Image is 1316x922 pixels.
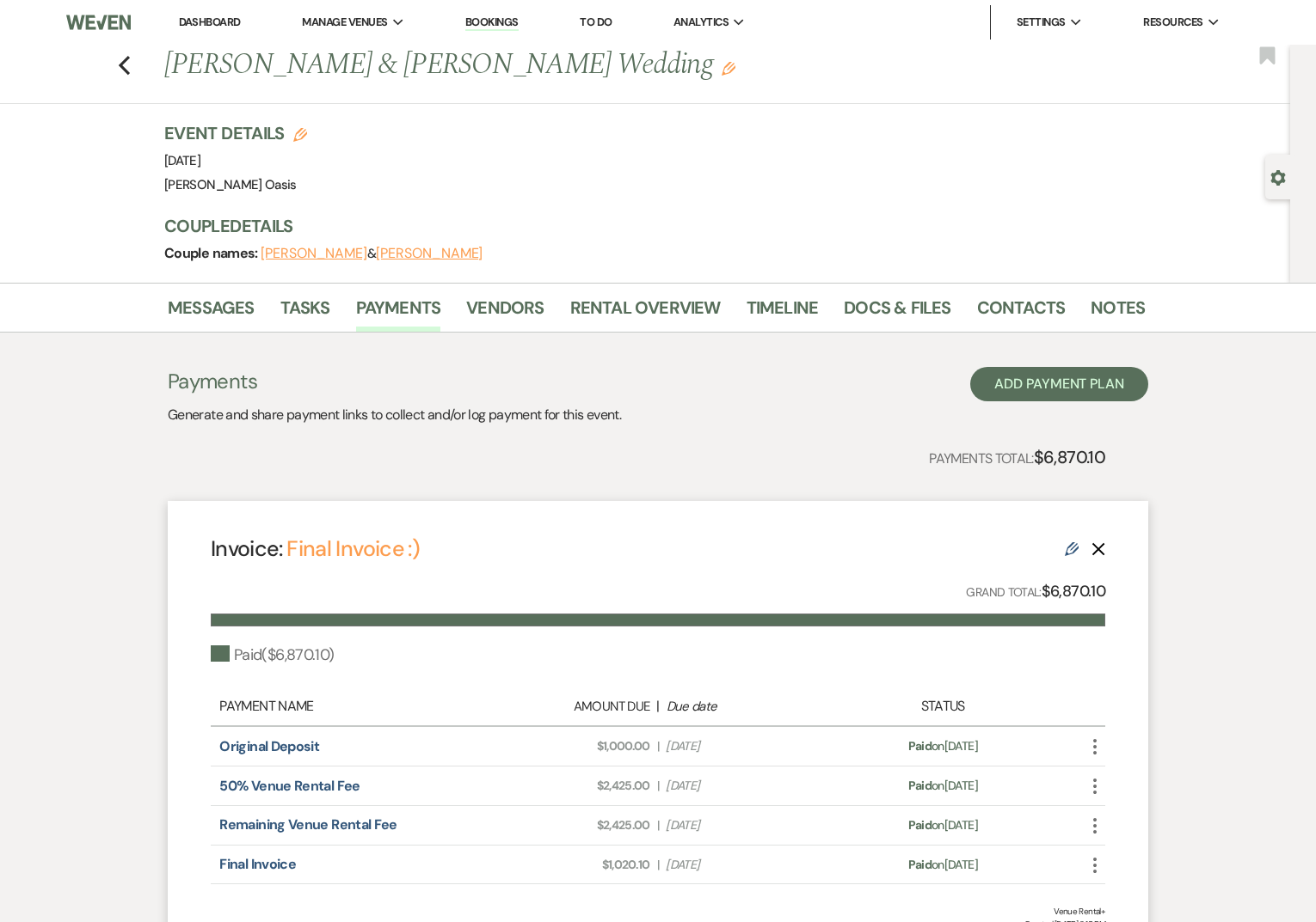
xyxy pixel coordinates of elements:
div: on [DATE] [833,737,1053,755]
span: Settings [1017,14,1066,31]
span: $2,425.00 [492,816,650,834]
span: Resources [1143,14,1202,31]
h3: Event Details [164,121,307,145]
span: [DATE] [666,816,824,834]
a: Original Deposit [219,737,319,755]
span: [DATE] [164,152,200,169]
span: | [657,816,659,834]
a: Notes [1091,294,1145,332]
h3: Couple Details [164,214,1128,238]
div: Paid ( $6,870.10 ) [211,644,334,667]
span: $1,020.10 [492,856,650,874]
button: [PERSON_NAME] [261,247,367,260]
div: Status [833,696,1053,717]
a: Timeline [747,294,819,332]
span: | [657,856,659,874]
h4: Invoice: [211,534,420,564]
p: Grand Total: [966,579,1105,604]
button: [PERSON_NAME] [376,247,483,260]
h1: [PERSON_NAME] & [PERSON_NAME] Wedding [164,45,935,86]
div: on [DATE] [833,777,1053,795]
div: Payment Name [219,696,483,717]
button: Add Payment Plan [970,367,1148,401]
a: Rental Overview [570,294,721,332]
span: $2,425.00 [492,777,650,795]
img: Weven Logo [66,4,131,40]
span: Couple names: [164,244,261,262]
span: [DATE] [666,856,824,874]
span: Paid [908,778,932,793]
button: Edit [722,60,735,76]
a: Docs & Files [844,294,950,332]
div: Due date [667,697,825,717]
strong: $6,870.10 [1042,581,1105,601]
a: To Do [580,15,612,29]
span: | [657,737,659,755]
a: Bookings [465,15,519,31]
a: Messages [168,294,255,332]
span: Manage Venues [302,14,387,31]
p: Generate and share payment links to collect and/or log payment for this event. [168,404,621,426]
p: Payments Total: [929,443,1105,471]
span: Analytics [673,14,729,31]
div: | [483,696,833,717]
button: Open lead details [1270,168,1286,185]
a: Payments [356,294,441,332]
div: Amount Due [491,697,649,717]
a: Remaining Venue Rental Fee [219,815,397,833]
div: on [DATE] [833,856,1053,874]
strong: $6,870.10 [1034,446,1105,468]
span: $1,000.00 [492,737,650,755]
span: & [261,245,483,262]
a: Vendors [466,294,544,332]
span: [DATE] [666,777,824,795]
span: [DATE] [666,737,824,755]
span: Paid [908,738,932,754]
a: Final Invoice [219,855,296,873]
div: Venue Rental+ [211,905,1105,918]
h3: Payments [168,367,621,396]
span: Paid [908,817,932,833]
span: [PERSON_NAME] Oasis [164,176,297,193]
a: Contacts [977,294,1066,332]
div: on [DATE] [833,816,1053,834]
a: Tasks [280,294,330,332]
a: 50% Venue Rental Fee [219,777,360,795]
a: Final Invoice :) [286,534,420,563]
span: | [657,777,659,795]
span: Paid [908,857,932,872]
a: Dashboard [179,15,241,29]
